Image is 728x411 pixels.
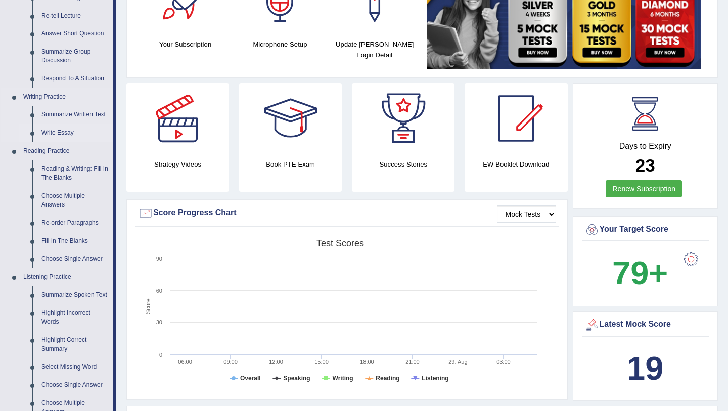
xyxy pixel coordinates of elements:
[352,159,454,170] h4: Success Stories
[584,222,707,237] div: Your Target Score
[19,268,113,286] a: Listening Practice
[316,238,364,249] tspan: Test scores
[19,88,113,106] a: Writing Practice
[126,159,229,170] h4: Strategy Videos
[37,304,113,331] a: Highlight Incorrect Words
[37,124,113,142] a: Write Essay
[37,376,113,394] a: Choose Single Answer
[37,7,113,25] a: Re-tell Lecture
[240,375,261,382] tspan: Overall
[283,375,310,382] tspan: Speaking
[223,359,238,365] text: 09:00
[156,319,162,325] text: 30
[465,159,567,170] h4: EW Booklet Download
[269,359,283,365] text: 12:00
[376,375,399,382] tspan: Reading
[584,142,707,151] h4: Days to Expiry
[239,159,342,170] h4: Book PTE Exam
[612,255,668,292] b: 79+
[159,352,162,358] text: 0
[37,25,113,43] a: Answer Short Question
[37,43,113,70] a: Summarize Group Discussion
[37,106,113,124] a: Summarize Written Text
[37,286,113,304] a: Summarize Spoken Text
[635,155,655,175] b: 23
[37,331,113,358] a: Highlight Correct Summary
[145,298,152,314] tspan: Score
[37,250,113,268] a: Choose Single Answer
[333,39,417,60] h4: Update [PERSON_NAME] Login Detail
[156,287,162,294] text: 60
[37,70,113,88] a: Respond To A Situation
[627,350,663,387] b: 19
[238,39,322,50] h4: Microphone Setup
[138,205,556,221] div: Score Progress Chart
[37,214,113,232] a: Re-order Paragraphs
[405,359,420,365] text: 21:00
[606,180,682,197] a: Renew Subscription
[333,375,353,382] tspan: Writing
[422,375,448,382] tspan: Listening
[156,256,162,262] text: 90
[314,359,329,365] text: 15:00
[37,187,113,214] a: Choose Multiple Answers
[143,39,227,50] h4: Your Subscription
[37,232,113,251] a: Fill In The Blanks
[360,359,374,365] text: 18:00
[448,359,467,365] tspan: 29. Aug
[178,359,192,365] text: 06:00
[37,358,113,377] a: Select Missing Word
[37,160,113,187] a: Reading & Writing: Fill In The Blanks
[584,317,707,333] div: Latest Mock Score
[496,359,511,365] text: 03:00
[19,142,113,160] a: Reading Practice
